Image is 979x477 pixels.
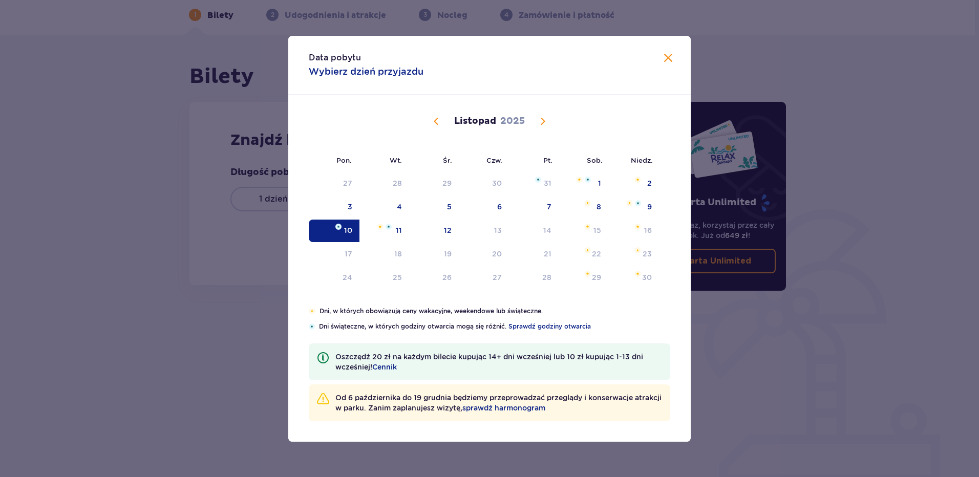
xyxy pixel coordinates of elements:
[359,243,409,266] td: Data niedostępna. wtorek, 18 listopada 2025
[509,267,559,289] td: Data niedostępna. piątek, 28 listopada 2025
[454,115,496,127] p: Listopad
[309,172,359,195] td: 27
[343,272,352,283] div: 24
[430,115,442,127] button: Poprzedni miesiąc
[409,172,459,195] td: 29
[631,156,653,164] small: Niedz.
[559,220,608,242] td: Data niedostępna. sobota, 15 listopada 2025
[494,225,502,235] div: 13
[497,202,502,212] div: 6
[309,196,359,219] td: 3
[309,323,315,330] img: Niebieska gwiazdka
[626,200,633,206] img: Pomarańczowa gwiazdka
[309,267,359,289] td: Data niedostępna. poniedziałek, 24 listopada 2025
[642,272,652,283] div: 30
[397,202,402,212] div: 4
[348,202,352,212] div: 3
[508,322,591,331] a: Sprawdź godziny otwarcia
[608,220,659,242] td: Data niedostępna. niedziela, 16 listopada 2025
[396,225,402,235] div: 11
[394,249,402,259] div: 18
[543,156,552,164] small: Pt.
[662,52,674,65] button: Zamknij
[647,178,652,188] div: 2
[409,196,459,219] td: 5
[335,352,662,372] p: Oszczędź 20 zł na każdym bilecie kupując 14+ dni wcześniej lub 10 zł kupując 1-13 dni wcześniej!
[309,52,361,63] p: Data pobytu
[584,247,591,253] img: Pomarańczowa gwiazdka
[559,172,608,195] td: Pomarańczowa gwiazdkaNiebieska gwiazdka1
[359,267,409,289] td: Data niedostępna. wtorek, 25 listopada 2025
[335,393,662,413] p: Od 6 października do 19 grudnia będziemy przeprowadzać przeglądy i konserwacje atrakcji w parku. ...
[459,243,509,266] td: Data niedostępna. czwartek, 20 listopada 2025
[343,178,352,188] div: 27
[390,156,402,164] small: Wt.
[559,196,608,219] td: Pomarańczowa gwiazdka8
[372,362,397,372] a: Cennik
[459,267,509,289] td: Data niedostępna. czwartek, 27 listopada 2025
[542,272,551,283] div: 28
[592,249,601,259] div: 22
[547,202,551,212] div: 7
[409,243,459,266] td: Data niedostępna. środa, 19 listopada 2025
[359,220,409,242] td: Pomarańczowa gwiazdkaNiebieska gwiazdka11
[492,178,502,188] div: 30
[644,225,652,235] div: 16
[509,196,559,219] td: 7
[585,177,591,183] img: Niebieska gwiazdka
[643,249,652,259] div: 23
[500,115,525,127] p: 2025
[345,249,352,259] div: 17
[393,178,402,188] div: 28
[584,224,591,230] img: Pomarańczowa gwiazdka
[386,224,392,230] img: Niebieska gwiazdka
[393,272,402,283] div: 25
[535,177,541,183] img: Niebieska gwiazdka
[442,272,452,283] div: 26
[544,178,551,188] div: 31
[377,224,384,230] img: Pomarańczowa gwiazdka
[359,172,409,195] td: 28
[634,224,641,230] img: Pomarańczowa gwiazdka
[593,225,601,235] div: 15
[462,403,545,413] span: sprawdź harmonogram
[509,243,559,266] td: Data niedostępna. piątek, 21 listopada 2025
[543,225,551,235] div: 14
[598,178,601,188] div: 1
[608,172,659,195] td: Pomarańczowa gwiazdka2
[319,322,670,331] p: Dni świąteczne, w których godziny otwarcia mogą się różnić.
[459,172,509,195] td: 30
[559,243,608,266] td: Data niedostępna. sobota, 22 listopada 2025
[493,272,502,283] div: 27
[559,267,608,289] td: Data niedostępna. sobota, 29 listopada 2025
[597,202,601,212] div: 8
[320,307,670,316] p: Dni, w których obowiązują ceny wakacyjne, weekendowe lub świąteczne.
[634,247,641,253] img: Pomarańczowa gwiazdka
[635,200,641,206] img: Niebieska gwiazdka
[634,177,641,183] img: Pomarańczowa gwiazdka
[608,267,659,289] td: Data niedostępna. niedziela, 30 listopada 2025
[608,243,659,266] td: Data niedostępna. niedziela, 23 listopada 2025
[634,271,641,277] img: Pomarańczowa gwiazdka
[608,196,659,219] td: Pomarańczowa gwiazdkaNiebieska gwiazdka9
[587,156,603,164] small: Sob.
[584,200,591,206] img: Pomarańczowa gwiazdka
[309,66,423,78] p: Wybierz dzień przyjazdu
[592,272,601,283] div: 29
[443,156,452,164] small: Śr.
[309,220,359,242] td: Data zaznaczona. poniedziałek, 10 listopada 2025
[459,220,509,242] td: Data niedostępna. czwartek, 13 listopada 2025
[442,178,452,188] div: 29
[544,249,551,259] div: 21
[647,202,652,212] div: 9
[444,225,452,235] div: 12
[459,196,509,219] td: 6
[409,220,459,242] td: 12
[335,224,342,230] img: Niebieska gwiazdka
[584,271,591,277] img: Pomarańczowa gwiazdka
[486,156,502,164] small: Czw.
[447,202,452,212] div: 5
[344,225,352,235] div: 10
